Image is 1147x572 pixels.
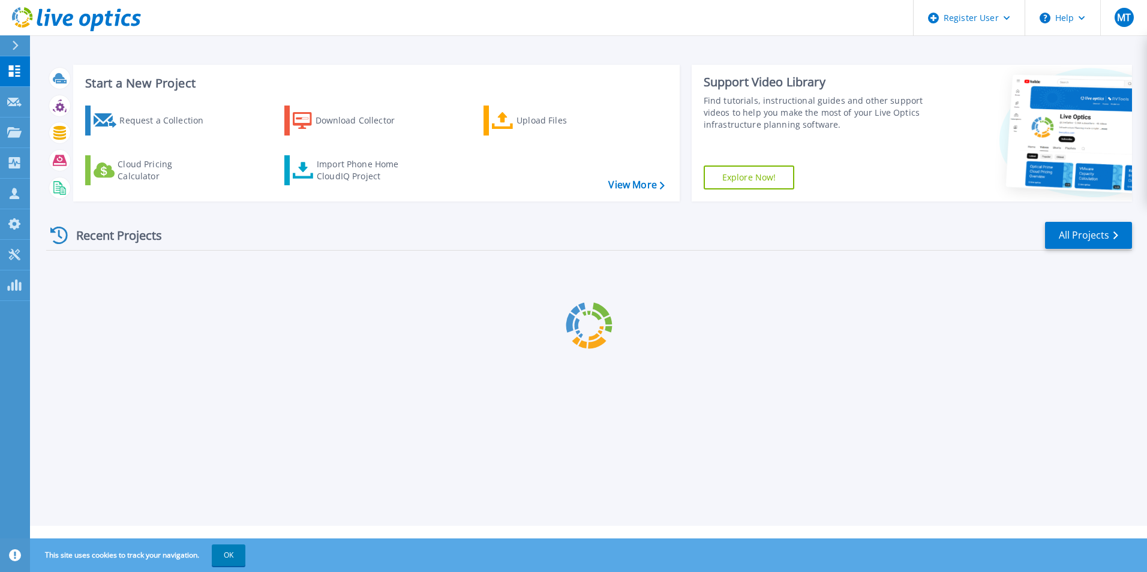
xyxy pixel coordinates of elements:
[704,95,928,131] div: Find tutorials, instructional guides and other support videos to help you make the most of your L...
[85,77,664,90] h3: Start a New Project
[517,109,612,133] div: Upload Files
[46,221,178,250] div: Recent Projects
[85,155,219,185] a: Cloud Pricing Calculator
[316,109,412,133] div: Download Collector
[704,165,795,189] a: Explore Now!
[119,109,215,133] div: Request a Collection
[1045,222,1132,249] a: All Projects
[85,106,219,136] a: Request a Collection
[317,158,410,182] div: Import Phone Home CloudIQ Project
[33,544,245,566] span: This site uses cookies to track your navigation.
[704,74,928,90] div: Support Video Library
[284,106,418,136] a: Download Collector
[484,106,617,136] a: Upload Files
[1117,13,1131,22] span: MT
[118,158,214,182] div: Cloud Pricing Calculator
[212,544,245,566] button: OK
[608,179,664,191] a: View More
